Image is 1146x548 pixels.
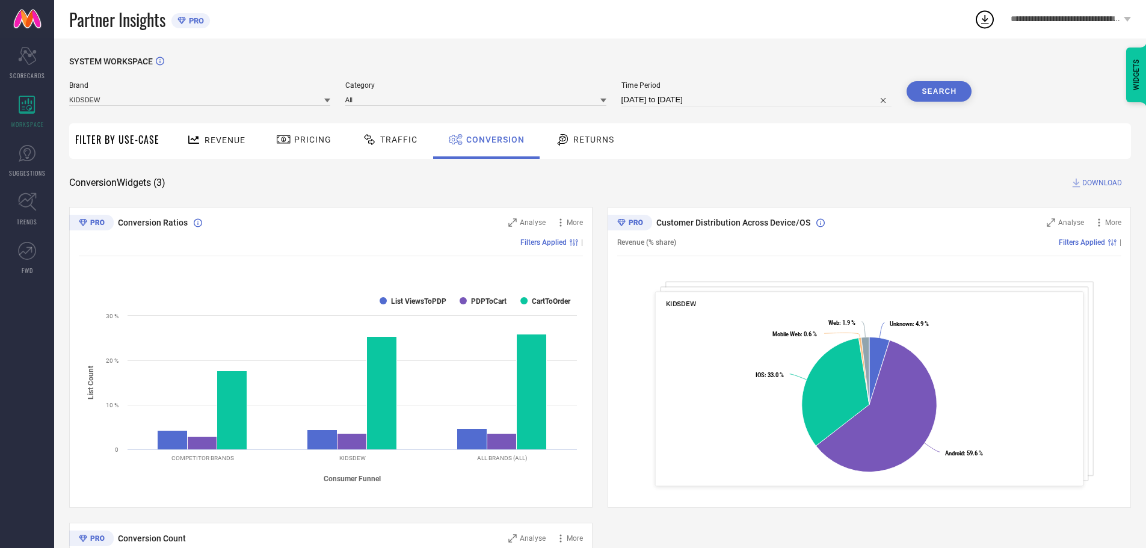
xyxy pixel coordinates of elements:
text: KIDSDEW [339,455,366,461]
span: TRENDS [17,217,37,226]
span: More [567,534,583,543]
text: : 33.0 % [756,372,784,378]
tspan: List Count [87,366,95,399]
span: SCORECARDS [10,71,45,80]
span: Customer Distribution Across Device/OS [656,218,810,227]
span: More [1105,218,1121,227]
tspan: Android [945,450,964,457]
span: KIDSDEW [666,300,696,308]
span: Conversion Count [118,534,186,543]
span: FWD [22,266,33,275]
span: Time Period [621,81,892,90]
span: DOWNLOAD [1082,177,1122,189]
div: Premium [69,215,114,233]
span: | [1120,238,1121,247]
text: CartToOrder [532,297,571,306]
span: Category [345,81,606,90]
text: : 1.9 % [828,319,855,326]
text: COMPETITOR BRANDS [171,455,234,461]
span: Traffic [380,135,417,144]
span: Revenue (% share) [617,238,676,247]
span: Conversion Ratios [118,218,188,227]
svg: Zoom [508,534,517,543]
text: List ViewsToPDP [391,297,446,306]
text: : 59.6 % [945,450,983,457]
text: ALL BRANDS (ALL) [477,455,527,461]
span: SUGGESTIONS [9,168,46,177]
input: Select time period [621,93,892,107]
span: Conversion Widgets ( 3 ) [69,177,165,189]
span: Analyse [520,534,546,543]
span: Brand [69,81,330,90]
text: 10 % [106,402,119,408]
span: More [567,218,583,227]
tspan: IOS [756,372,765,378]
span: Conversion [466,135,525,144]
span: Returns [573,135,614,144]
text: 0 [115,446,119,453]
span: PRO [186,16,204,25]
span: Filters Applied [520,238,567,247]
span: Revenue [205,135,245,145]
text: 30 % [106,313,119,319]
span: Analyse [520,218,546,227]
tspan: Mobile Web [772,331,801,337]
span: Pricing [294,135,331,144]
text: PDPToCart [471,297,507,306]
span: Filter By Use-Case [75,132,159,147]
button: Search [907,81,972,102]
svg: Zoom [1047,218,1055,227]
text: 20 % [106,357,119,364]
text: : 4.9 % [890,321,929,327]
div: Premium [608,215,652,233]
span: | [581,238,583,247]
span: Filters Applied [1059,238,1105,247]
tspan: Unknown [890,321,913,327]
span: WORKSPACE [11,120,44,129]
span: Analyse [1058,218,1084,227]
tspan: Consumer Funnel [324,475,381,483]
span: SYSTEM WORKSPACE [69,57,153,66]
div: Open download list [974,8,996,30]
text: : 0.6 % [772,331,817,337]
span: Partner Insights [69,7,165,32]
tspan: Web [828,319,839,326]
svg: Zoom [508,218,517,227]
